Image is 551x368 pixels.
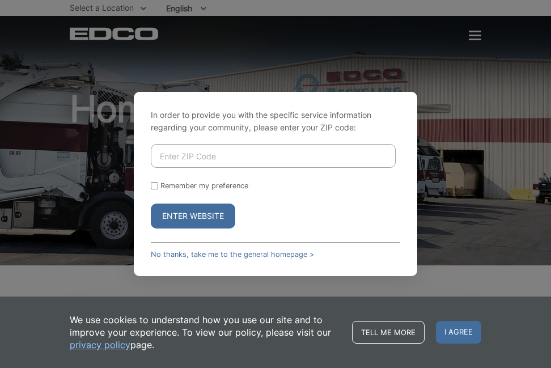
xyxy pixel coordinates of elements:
[352,321,425,344] a: Tell me more
[151,250,314,259] a: No thanks, take me to the general homepage >
[160,181,248,190] label: Remember my preference
[70,314,341,351] p: We use cookies to understand how you use our site and to improve your experience. To view our pol...
[151,204,235,229] button: Enter Website
[70,339,130,351] a: privacy policy
[151,144,396,168] input: Enter ZIP Code
[436,321,481,344] span: I agree
[151,109,400,134] p: In order to provide you with the specific service information regarding your community, please en...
